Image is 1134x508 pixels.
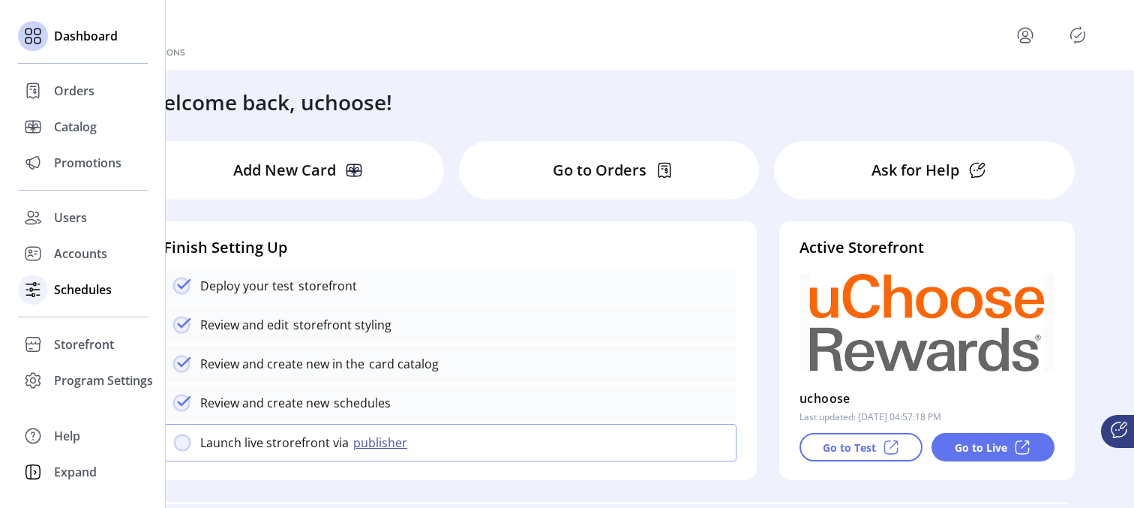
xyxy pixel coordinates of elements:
[799,386,850,410] p: uchoose
[54,154,121,172] span: Promotions
[200,316,289,334] p: Review and edit
[200,434,349,452] p: Launch live strorefront via
[54,209,87,227] span: Users
[54,27,118,45] span: Dashboard
[200,277,294,295] p: Deploy your test
[200,394,329,412] p: Review and create new
[553,159,646,182] p: Go to Orders
[54,118,97,136] span: Catalog
[54,245,107,263] span: Accounts
[349,434,416,452] button: publisher
[799,410,941,424] p: Last updated: [DATE] 04:57:18 PM
[54,427,80,445] span: Help
[200,355,364,373] p: Review and create new in the
[364,355,439,373] p: card catalog
[871,159,959,182] p: Ask for Help
[823,440,876,455] p: Go to Test
[289,316,391,334] p: storefront styling
[1066,23,1090,47] button: Publisher Panel
[144,86,392,118] h3: Welcome back, uchoose!
[233,159,336,182] p: Add New Card
[163,236,736,259] h4: Finish Setting Up
[54,281,112,299] span: Schedules
[1013,23,1037,47] button: menu
[54,82,94,100] span: Orders
[54,371,153,389] span: Program Settings
[329,394,391,412] p: schedules
[955,440,1007,455] p: Go to Live
[799,236,1054,259] h4: Active Storefront
[54,335,114,353] span: Storefront
[294,277,357,295] p: storefront
[54,463,97,481] span: Expand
